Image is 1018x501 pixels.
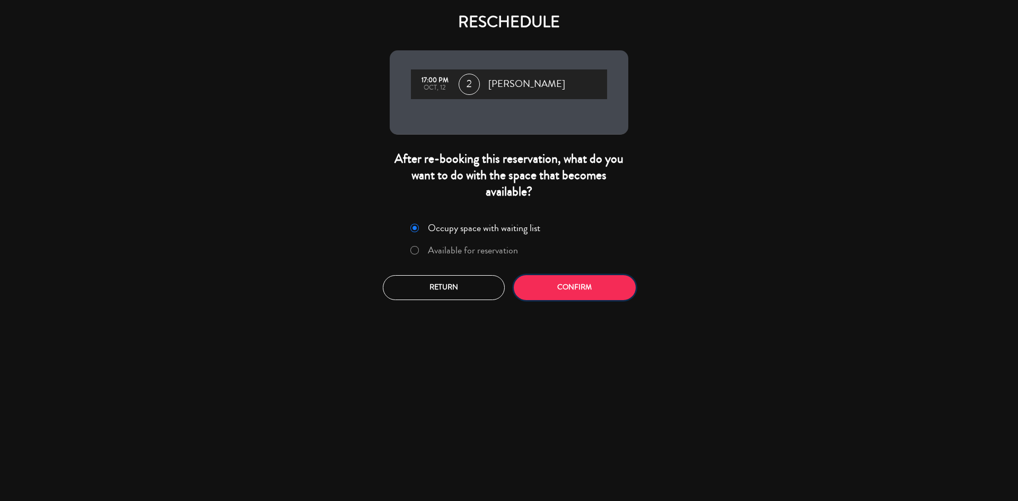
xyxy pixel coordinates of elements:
button: Return [383,275,505,300]
div: 17:00 PM [416,77,453,84]
h4: RESCHEDULE [390,13,628,32]
div: After re-booking this reservation, what do you want to do with the space that becomes available? [390,151,628,200]
span: 2 [459,74,480,95]
label: Available for reservation [428,245,518,255]
button: Confirm [514,275,636,300]
label: Occupy space with waiting list [428,223,540,233]
div: Oct, 12 [416,84,453,92]
span: [PERSON_NAME] [488,76,565,92]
